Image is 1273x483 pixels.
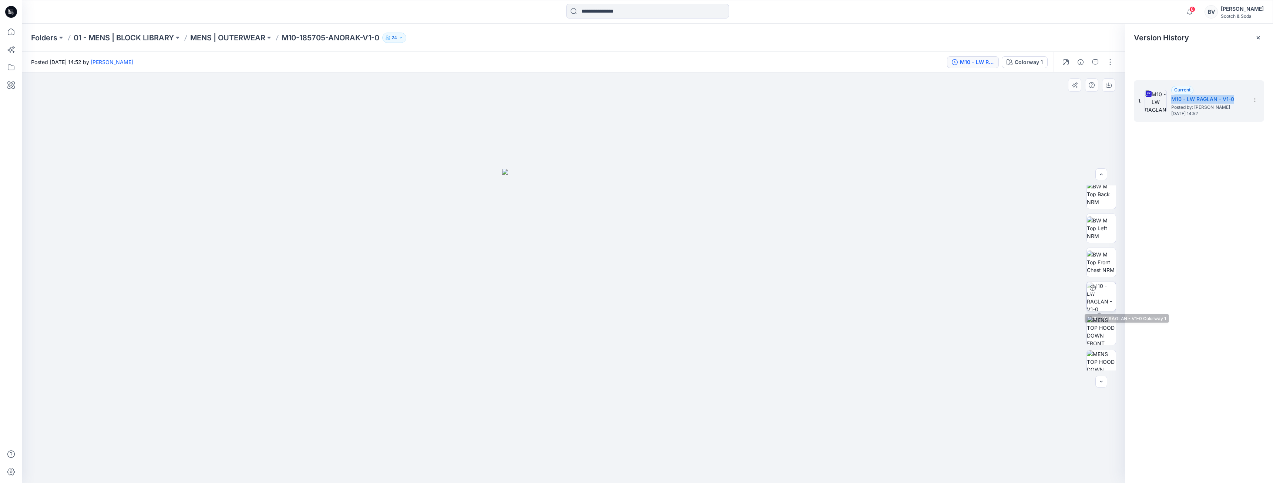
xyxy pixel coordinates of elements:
span: Version History [1134,33,1189,42]
span: Posted [DATE] 14:52 by [31,58,133,66]
button: Close [1255,35,1261,41]
a: MENS | OUTERWEAR [190,33,265,43]
img: MENS TOP HOOD DOWN BACK [1087,350,1116,379]
div: Colorway 1 [1015,58,1043,66]
img: M10 - LW RAGLAN - V1-0 Colorway 1 [1087,282,1116,311]
span: [DATE] 14:52 [1171,111,1245,116]
a: Folders [31,33,57,43]
p: M10-185705-ANORAK-V1-0 [282,33,379,43]
button: Colorway 1 [1002,56,1048,68]
img: MENS TOP HOOD DOWN FRONT [1087,316,1116,345]
p: 24 [392,34,397,42]
div: Scotch & Soda [1221,13,1264,19]
a: 01 - MENS | BLOCK LIBRARY [74,33,174,43]
img: M10 - LW RAGLAN - V1-0 [1145,90,1167,112]
img: BW M Top Front Chest NRM [1087,251,1116,274]
a: [PERSON_NAME] [91,59,133,65]
img: BW M Top Left NRM [1087,217,1116,240]
span: 1. [1138,98,1142,104]
div: M10 - LW RAGLAN - V1-0 [960,58,994,66]
span: Posted by: Ashley Harris [1171,104,1245,111]
button: M10 - LW RAGLAN - V1-0 [947,56,999,68]
h5: M10 - LW RAGLAN - V1-0 [1171,95,1245,104]
button: Details [1075,56,1086,68]
span: Current [1174,87,1190,93]
img: BW M Top Back NRM [1087,182,1116,206]
div: [PERSON_NAME] [1221,4,1264,13]
div: BV [1205,5,1218,19]
button: 24 [382,33,406,43]
span: 8 [1189,6,1195,12]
